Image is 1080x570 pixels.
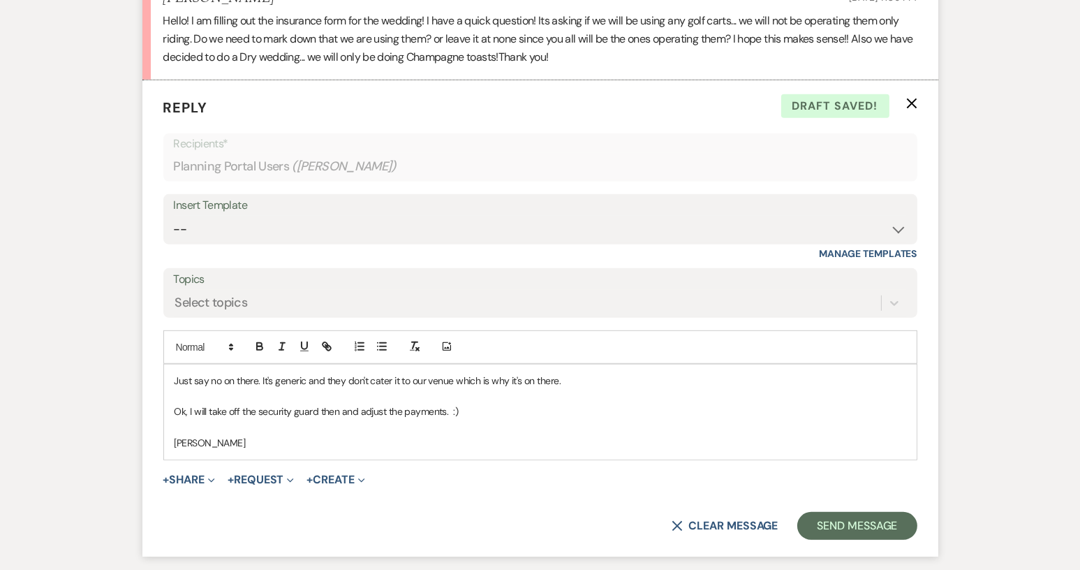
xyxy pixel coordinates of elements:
p: Ok, I will take off the security guard then and adjust the payments. :) [175,404,906,419]
span: ( [PERSON_NAME] ) [292,157,397,176]
button: Clear message [672,520,778,532]
div: Insert Template [174,196,907,216]
p: [PERSON_NAME] [175,435,906,451]
button: Request [228,474,294,485]
p: Just say no on there. It's generic and they don't cater it to our venue which is why it's on there. [175,373,906,388]
a: Manage Templates [820,247,917,260]
label: Topics [174,270,907,290]
p: Recipients* [174,135,907,153]
button: Create [306,474,364,485]
div: Planning Portal Users [174,153,907,180]
span: Reply [163,98,208,117]
span: + [306,474,313,485]
span: + [163,474,170,485]
button: Send Message [797,512,917,540]
span: Draft saved! [781,94,889,118]
div: Hello! I am filling out the insurance form for the wedding! I have a quick question! Its asking i... [163,12,917,66]
span: + [228,474,234,485]
button: Share [163,474,216,485]
div: Select topics [175,293,248,312]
